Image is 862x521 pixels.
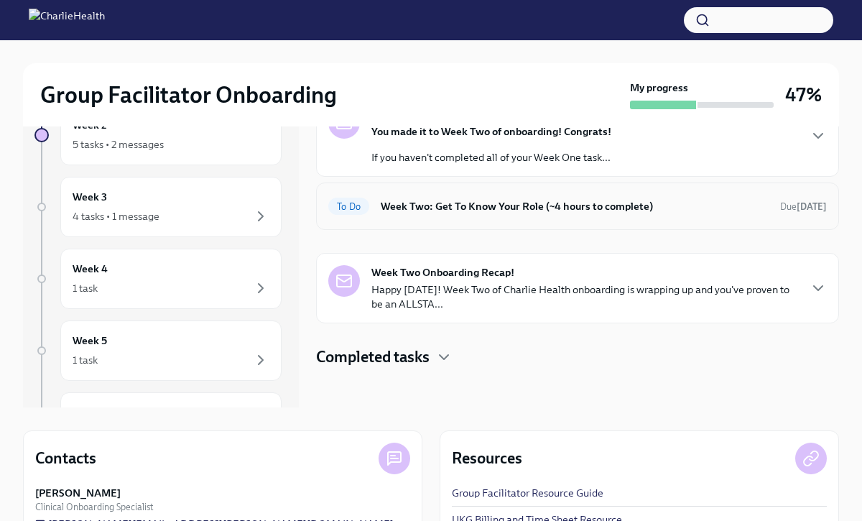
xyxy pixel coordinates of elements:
[35,448,96,469] h4: Contacts
[381,198,769,214] h6: Week Two: Get To Know Your Role (~4 hours to complete)
[73,281,98,295] div: 1 task
[371,265,514,280] strong: Week Two Onboarding Recap!
[73,209,159,223] div: 4 tasks • 1 message
[73,261,108,277] h6: Week 4
[328,195,827,218] a: To DoWeek Two: Get To Know Your Role (~4 hours to complete)Due[DATE]
[371,282,798,311] p: Happy [DATE]! Week Two of Charlie Health onboarding is wrapping up and you've proven to be an ALL...
[40,80,337,109] h2: Group Facilitator Onboarding
[780,201,827,212] span: Due
[73,405,108,420] h6: Week 6
[780,200,827,213] span: October 13th, 2025 10:00
[452,448,522,469] h4: Resources
[371,125,611,138] strong: You made it to Week Two of onboarding! Congrats!
[34,249,282,309] a: Week 41 task
[452,486,603,500] a: Group Facilitator Resource Guide
[630,80,688,95] strong: My progress
[316,346,839,368] div: Completed tasks
[785,82,822,108] h3: 47%
[29,9,105,32] img: CharlieHealth
[73,333,107,349] h6: Week 5
[34,105,282,165] a: Week 25 tasks • 2 messages
[797,201,827,212] strong: [DATE]
[371,150,611,165] p: If you haven't completed all of your Week One task...
[35,486,121,500] strong: [PERSON_NAME]
[73,189,107,205] h6: Week 3
[328,201,369,212] span: To Do
[316,346,430,368] h4: Completed tasks
[34,392,282,453] a: Week 6
[73,137,164,152] div: 5 tasks • 2 messages
[34,177,282,237] a: Week 34 tasks • 1 message
[34,321,282,381] a: Week 51 task
[35,500,153,514] span: Clinical Onboarding Specialist
[73,353,98,367] div: 1 task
